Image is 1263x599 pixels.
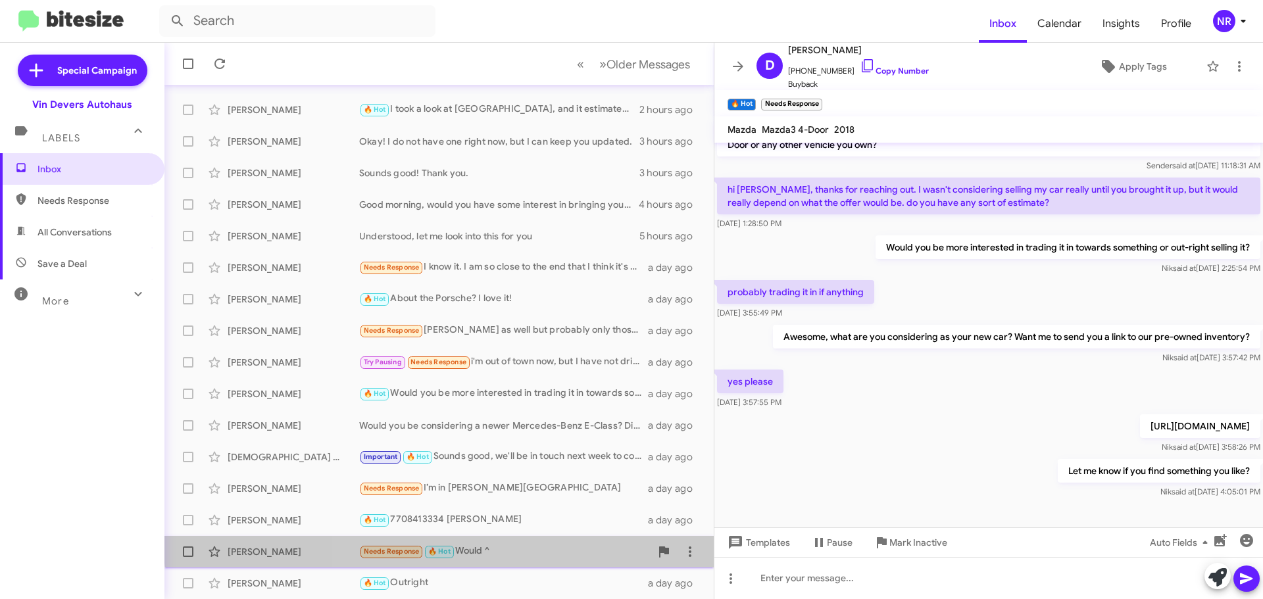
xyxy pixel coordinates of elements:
div: [PERSON_NAME] [228,356,359,369]
div: Good morning, would you have some interest in bringing your Q3 to the dealership either [DATE] or... [359,198,639,211]
span: Special Campaign [57,64,137,77]
div: [PERSON_NAME] [228,103,359,116]
div: About the Porsche? I love it! [359,291,648,306]
span: Needs Response [364,547,420,556]
small: 🔥 Hot [728,99,756,110]
span: 🔥 Hot [364,295,386,303]
button: Next [591,51,698,78]
p: Let me know if you find something you like? [1058,459,1260,483]
span: Needs Response [37,194,149,207]
div: a day ago [648,324,703,337]
button: Mark Inactive [863,531,958,554]
button: Pause [801,531,863,554]
div: 3 hours ago [639,135,703,148]
a: Insights [1092,5,1151,43]
div: [PERSON_NAME] [228,482,359,495]
span: Important [364,452,398,461]
span: Inbox [37,162,149,176]
div: [PERSON_NAME] [228,293,359,306]
span: Nik [DATE] 2:25:54 PM [1162,263,1260,273]
span: 🔥 Hot [364,579,386,587]
span: [PERSON_NAME] [788,42,929,58]
span: 🔥 Hot [364,389,386,398]
nav: Page navigation example [570,51,698,78]
span: [PHONE_NUMBER] [788,58,929,78]
small: Needs Response [761,99,822,110]
div: Okay! I do not have one right now, but I can keep you updated. [359,135,639,148]
span: Nik [DATE] 3:57:42 PM [1162,352,1260,362]
div: 7708413334 [PERSON_NAME] [359,512,648,527]
div: a day ago [648,577,703,590]
span: said at [1172,487,1195,496]
span: 🔥 Hot [364,105,386,114]
span: Nik [DATE] 3:58:26 PM [1162,442,1260,452]
div: [PERSON_NAME] [228,387,359,400]
span: Mazda3 4-Door [762,124,829,135]
div: Vin Devers Autohaus [32,98,132,111]
p: hi [PERSON_NAME], thanks for reaching out. I wasn't considering selling my car really until you b... [717,178,1260,214]
div: [PERSON_NAME] [228,324,359,337]
button: Auto Fields [1139,531,1224,554]
span: Templates [725,531,790,554]
div: [PERSON_NAME] as well but probably only those two. The reliability in anything else for me is que... [359,323,648,338]
span: Nik [DATE] 4:05:01 PM [1160,487,1260,496]
div: [PERSON_NAME] [228,261,359,274]
span: said at [1174,352,1197,362]
div: NR [1213,10,1235,32]
span: 2018 [834,124,854,135]
span: said at [1172,160,1195,170]
span: Older Messages [607,57,690,72]
div: [PERSON_NAME] [228,166,359,180]
div: a day ago [648,387,703,400]
div: Outright [359,575,648,590]
div: 5 hours ago [639,229,703,243]
div: a day ago [648,356,703,369]
div: Would ^ [359,544,651,559]
span: [DATE] 3:57:55 PM [717,397,781,407]
a: Profile [1151,5,1202,43]
div: [PERSON_NAME] [228,229,359,243]
a: Copy Number [860,66,929,76]
span: 🔥 Hot [428,547,451,556]
a: Special Campaign [18,55,147,86]
div: a day ago [648,419,703,432]
div: I took a look at [GEOGRAPHIC_DATA], and it estimates it at 22,560. We are usually in their ballpa... [359,102,639,117]
div: [PERSON_NAME] [228,135,359,148]
span: Buyback [788,78,929,91]
span: Needs Response [364,484,420,492]
span: » [599,56,607,72]
div: [PERSON_NAME] [228,577,359,590]
span: 🔥 Hot [364,515,386,524]
p: yes please [717,370,783,393]
div: [PERSON_NAME] [228,419,359,432]
a: Inbox [979,5,1027,43]
span: Needs Response [364,263,420,272]
p: Awesome, what are you considering as your new car? Want me to send you a link to our pre-owned in... [773,325,1260,348]
span: said at [1173,263,1196,273]
span: Apply Tags [1119,55,1167,78]
div: i'm out of town now, but I have not driven that vehicle since the estimate so whatever it was at ... [359,354,648,370]
button: Templates [714,531,801,554]
div: [PERSON_NAME] [228,514,359,527]
div: a day ago [648,261,703,274]
span: [DATE] 3:55:49 PM [717,308,782,318]
span: Auto Fields [1150,531,1213,554]
p: [URL][DOMAIN_NAME] [1140,414,1260,438]
div: [DEMOGRAPHIC_DATA] Poplar [228,450,359,464]
div: a day ago [648,293,703,306]
span: [DATE] 1:28:50 PM [717,218,781,228]
span: Pause [827,531,853,554]
div: a day ago [648,450,703,464]
button: NR [1202,10,1249,32]
div: [PERSON_NAME] [228,198,359,211]
div: 4 hours ago [639,198,703,211]
span: Needs Response [364,326,420,335]
div: 3 hours ago [639,166,703,180]
div: I know it. I am so close to the end that I think it's probably best to stay put. I work from home... [359,260,648,275]
input: Search [159,5,435,37]
span: Save a Deal [37,257,87,270]
span: Try Pausing [364,358,402,366]
div: Would you be more interested in trading it in towards something we have here? or outright selling... [359,386,648,401]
